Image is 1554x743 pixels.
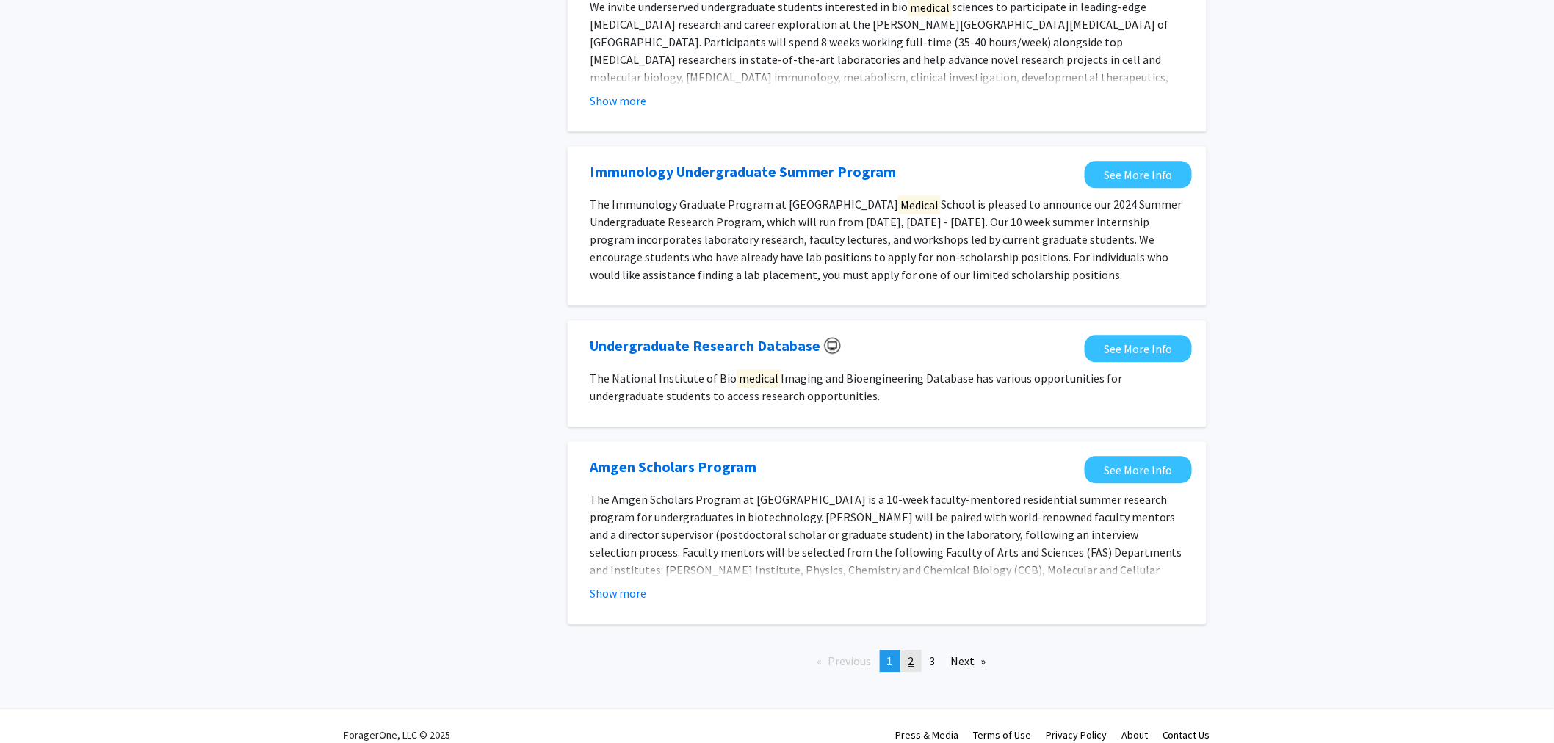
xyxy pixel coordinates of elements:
[590,161,896,183] a: Opens in a new tab
[930,653,936,668] span: 3
[568,650,1207,672] ul: Pagination
[1046,728,1107,742] a: Privacy Policy
[973,728,1031,742] a: Terms of Use
[590,456,756,478] a: Opens in a new tab
[590,195,1182,282] span: The Immunology Graduate Program at [GEOGRAPHIC_DATA] School is pleased to announce our 2024 Summe...
[944,650,994,672] a: Next page
[823,336,842,355] img: virtual-project-icon.png
[895,728,958,742] a: Press & Media
[898,195,941,214] mark: Medical
[1085,161,1192,188] a: Opens in a new tab
[1121,728,1148,742] a: About
[590,584,646,602] button: Show more
[1085,456,1192,483] a: Opens in a new tab
[590,92,646,109] button: Show more
[737,369,781,388] mark: medical
[828,653,872,668] span: Previous
[11,677,62,732] iframe: Chat
[590,369,1185,405] p: The National Institute of Bio Imaging and Bioengineering Database has various opportunities for u...
[590,335,820,357] a: Opens in a new tab
[590,492,1182,718] span: The Amgen Scholars Program at [GEOGRAPHIC_DATA] is a 10-week faculty-mentored residential summer ...
[1163,728,1210,742] a: Contact Us
[908,653,914,668] span: 2
[1085,335,1192,362] a: Opens in a new tab
[887,653,893,668] span: 1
